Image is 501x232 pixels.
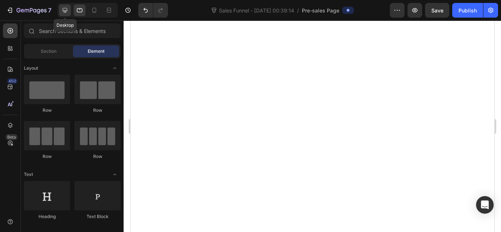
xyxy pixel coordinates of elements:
[74,213,121,220] div: Text Block
[24,213,70,220] div: Heading
[217,7,296,14] span: Sales Funnel - [DATE] 00:39:14
[74,153,121,160] div: Row
[458,7,477,14] div: Publish
[3,3,55,18] button: 7
[431,7,443,14] span: Save
[476,196,494,214] div: Open Intercom Messenger
[41,48,56,55] span: Section
[6,134,18,140] div: Beta
[24,153,70,160] div: Row
[297,7,299,14] span: /
[24,171,33,178] span: Text
[24,65,38,71] span: Layout
[48,6,51,15] p: 7
[74,107,121,114] div: Row
[302,7,339,14] span: Pre-sales Page
[138,3,168,18] div: Undo/Redo
[425,3,449,18] button: Save
[109,62,121,74] span: Toggle open
[109,169,121,180] span: Toggle open
[452,3,483,18] button: Publish
[24,107,70,114] div: Row
[131,21,494,232] iframe: Design area
[24,23,121,38] input: Search Sections & Elements
[88,48,105,55] span: Element
[7,78,18,84] div: 450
